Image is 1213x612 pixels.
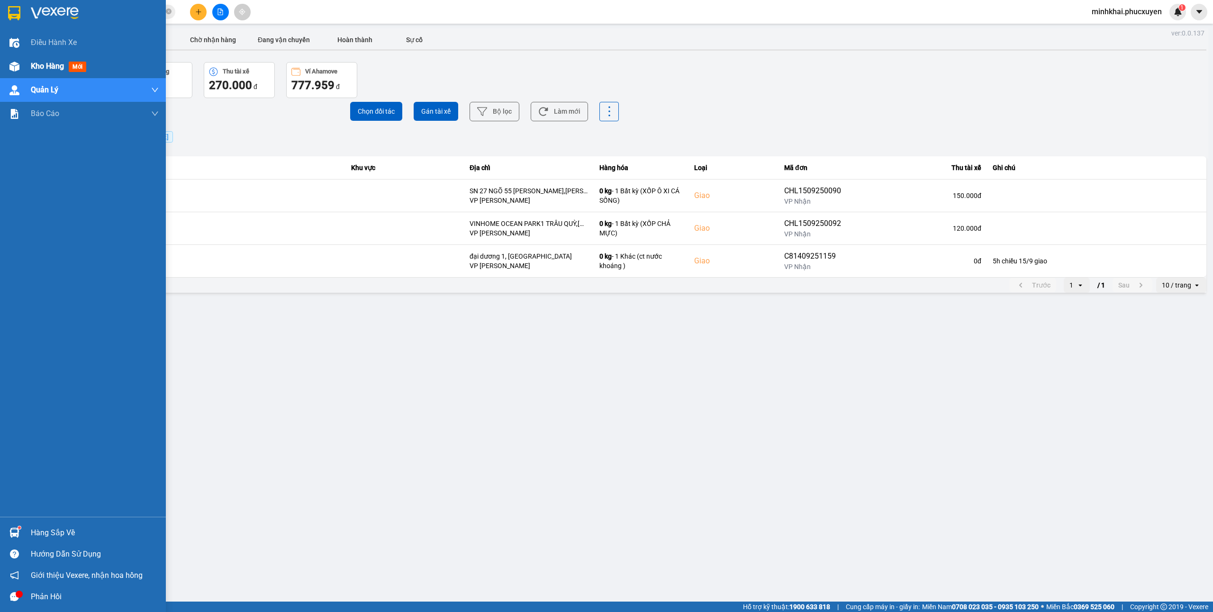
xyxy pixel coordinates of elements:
[248,30,319,49] button: Đang vận chuyển
[855,224,981,233] div: 120.000 đ
[390,30,438,49] button: Sự cố
[922,602,1039,612] span: Miền Nam
[18,526,21,529] sup: 1
[599,187,612,195] span: 0 kg
[319,30,390,49] button: Hoàn thành
[694,255,773,267] div: Giao
[599,252,683,270] div: - 1 Khác (ct nước khoáng )
[688,156,778,180] th: Loại
[31,526,159,540] div: Hàng sắp về
[987,156,1206,180] th: Ghi chú
[599,252,612,260] span: 0 kg
[1193,281,1201,289] svg: open
[9,62,19,72] img: warehouse-icon
[63,186,340,196] div: KHÁCH
[1122,602,1123,612] span: |
[778,156,850,180] th: Mã đơn
[855,191,981,200] div: 150.000 đ
[784,185,844,197] div: CHL1509250090
[837,602,839,612] span: |
[470,196,588,205] div: VP [PERSON_NAME]
[1084,6,1169,18] span: minhkhai.phucxuyen
[9,528,19,538] img: warehouse-icon
[31,547,159,561] div: Hướng dẫn sử dụng
[151,86,159,94] span: down
[784,262,844,271] div: VP Nhận
[63,228,340,238] div: 0376445788
[57,156,346,180] th: Khách hàng
[69,62,86,72] span: mới
[1160,603,1167,610] span: copyright
[470,261,588,270] div: VP [PERSON_NAME]
[855,162,981,173] div: Thu tài xế
[599,220,612,227] span: 0 kg
[358,107,395,116] span: Chọn đối tác
[1179,4,1186,11] sup: 1
[31,36,77,48] span: Điều hành xe
[10,549,19,558] span: question-circle
[694,190,773,201] div: Giao
[239,9,245,15] span: aim
[599,186,683,205] div: - 1 Bất kỳ (XỐP Ô XI CÁ SỐNG)
[1077,281,1084,289] svg: open
[31,108,59,119] span: Báo cáo
[195,9,202,15] span: plus
[63,252,340,261] div: [PERSON_NAME]
[1174,8,1182,16] img: icon-new-feature
[63,196,340,205] div: 0368883888
[1074,603,1114,611] strong: 0369 525 060
[594,156,688,180] th: Hàng hóa
[31,62,64,71] span: Kho hàng
[31,569,143,581] span: Giới thiệu Vexere, nhận hoa hồng
[784,218,844,229] div: CHL1509250092
[1069,280,1073,290] div: 1
[291,79,335,92] span: 777.959
[470,102,519,121] button: Bộ lọc
[993,256,1201,266] div: 5h chiều 15/9 giao
[1113,278,1152,292] button: next page. current page 1 / 1
[63,219,340,228] div: CÔ NGUYỆT 0969388880
[286,62,357,98] button: Ví Ahamove777.959 đ
[470,186,588,196] div: SN 27 NGÕ 55 [PERSON_NAME],[PERSON_NAME],[PERSON_NAME],[GEOGRAPHIC_DATA]
[784,229,844,239] div: VP Nhận
[166,8,172,17] span: close-circle
[421,107,451,116] span: Gán tài xế
[1009,278,1056,292] button: previous page. current page 1 / 1
[1192,280,1193,290] input: Selected 10 / trang.
[855,256,981,266] div: 0 đ
[694,223,773,234] div: Giao
[414,102,458,121] button: Gán tài xế
[464,156,594,180] th: Địa chỉ
[470,228,588,238] div: VP [PERSON_NAME]
[177,30,248,49] button: Chờ nhận hàng
[291,78,352,93] div: đ
[166,9,172,14] span: close-circle
[305,68,337,75] div: Ví Ahamove
[470,252,588,261] div: đại dương 1, [GEOGRAPHIC_DATA]
[209,78,270,93] div: đ
[470,219,588,228] div: VINHOME OCEAN PARK1 TRÂU QUỲ,[GEOGRAPHIC_DATA],[GEOGRAPHIC_DATA]
[1041,605,1044,609] span: ⚪️
[345,156,464,180] th: Khu vực
[1046,602,1114,612] span: Miền Bắc
[10,592,19,601] span: message
[846,602,920,612] span: Cung cấp máy in - giấy in:
[9,38,19,48] img: warehouse-icon
[1097,279,1105,291] span: / 1
[234,4,251,20] button: aim
[784,197,844,206] div: VP Nhận
[63,261,340,270] div: 0918186595
[223,68,249,75] div: Thu tài xế
[599,219,683,238] div: - 1 Bất kỳ (XỐP CHẢ MỰC)
[151,110,159,117] span: down
[8,6,20,20] img: logo-vxr
[789,603,830,611] strong: 1900 633 818
[190,4,207,20] button: plus
[531,102,588,121] button: Làm mới
[1171,28,1204,38] div: ver: 0.0.137
[1180,4,1184,11] span: 1
[743,602,830,612] span: Hỗ trợ kỹ thuật:
[31,590,159,604] div: Phản hồi
[784,251,844,262] div: C81409251159
[217,9,224,15] span: file-add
